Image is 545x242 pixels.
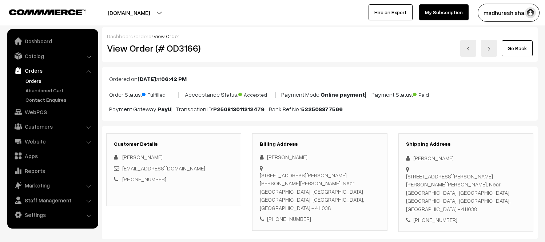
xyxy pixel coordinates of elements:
[161,75,187,82] b: 06:42 PM
[9,208,96,221] a: Settings
[260,171,379,212] div: [STREET_ADDRESS][PERSON_NAME][PERSON_NAME][PERSON_NAME], Near [GEOGRAPHIC_DATA], [GEOGRAPHIC_DATA...
[9,64,96,77] a: Orders
[321,91,365,98] b: Online payment
[301,105,343,113] b: 522508877566
[158,105,171,113] b: PayU
[9,105,96,118] a: WebPOS
[109,105,530,113] p: Payment Gateway: | Transaction ID: | Bank Ref No.:
[478,4,540,22] button: madhuresh sha…
[9,9,85,15] img: COMMMERCE
[419,4,469,20] a: My Subscription
[9,120,96,133] a: Customers
[122,165,205,172] a: [EMAIL_ADDRESS][DOMAIN_NAME]
[24,96,96,104] a: Contact Enquires
[369,4,413,20] a: Hire an Expert
[213,105,264,113] b: P250813011212479
[9,135,96,148] a: Website
[24,86,96,94] a: Abandoned Cart
[142,89,178,98] span: Fulfilled
[238,89,275,98] span: Accepted
[466,47,470,51] img: left-arrow.png
[122,176,166,182] a: [PHONE_NUMBER]
[502,40,533,56] a: Go Back
[122,154,163,160] span: [PERSON_NAME]
[109,74,530,83] p: Ordered on at
[9,164,96,177] a: Reports
[9,49,96,62] a: Catalog
[525,7,536,18] img: user
[107,43,242,54] h2: View Order (# OD3166)
[413,89,449,98] span: Paid
[109,89,530,99] p: Order Status: | Accceptance Status: | Payment Mode: | Payment Status:
[406,154,526,162] div: [PERSON_NAME]
[260,215,379,223] div: [PHONE_NUMBER]
[487,47,491,51] img: right-arrow.png
[107,32,533,40] div: / /
[9,35,96,48] a: Dashboard
[406,172,526,213] div: [STREET_ADDRESS][PERSON_NAME][PERSON_NAME][PERSON_NAME], Near [GEOGRAPHIC_DATA], [GEOGRAPHIC_DATA...
[260,141,379,147] h3: Billing Address
[107,33,134,39] a: Dashboard
[82,4,175,22] button: [DOMAIN_NAME]
[135,33,151,39] a: orders
[24,77,96,85] a: Orders
[260,153,379,161] div: [PERSON_NAME]
[406,216,526,224] div: [PHONE_NUMBER]
[114,141,234,147] h3: Customer Details
[9,194,96,207] a: Staff Management
[138,75,156,82] b: [DATE]
[406,141,526,147] h3: Shipping Address
[9,149,96,162] a: Apps
[154,33,179,39] span: View Order
[9,179,96,192] a: Marketing
[9,7,73,16] a: COMMMERCE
